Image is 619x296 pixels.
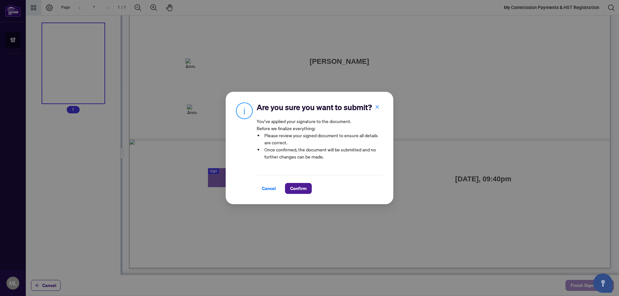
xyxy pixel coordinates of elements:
[262,183,276,194] span: Cancel
[263,146,383,160] li: Once confirmed, the document will be submitted and no further changes can be made.
[285,183,312,194] button: Confirm
[236,102,253,119] img: Info Icon
[290,183,307,194] span: Confirm
[257,183,281,194] button: Cancel
[263,132,383,146] li: Please review your signed document to ensure all details are correct.
[257,118,383,165] article: You’ve applied your signature to the document. Before we finalize everything:
[593,273,613,293] button: Open asap
[375,105,379,109] span: close
[257,102,383,112] h2: Are you sure you want to submit?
